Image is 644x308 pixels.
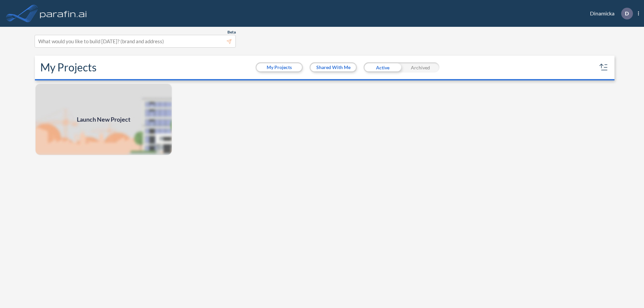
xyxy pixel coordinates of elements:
[35,83,172,156] img: add
[598,62,609,73] button: sort
[580,8,639,19] div: Dinamicka
[625,10,629,16] p: D
[35,83,172,156] a: Launch New Project
[364,62,401,72] div: Active
[311,63,356,71] button: Shared With Me
[257,63,302,71] button: My Projects
[40,61,97,74] h2: My Projects
[77,115,130,124] span: Launch New Project
[227,29,236,35] span: Beta
[39,7,88,20] img: logo
[401,62,439,72] div: Archived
